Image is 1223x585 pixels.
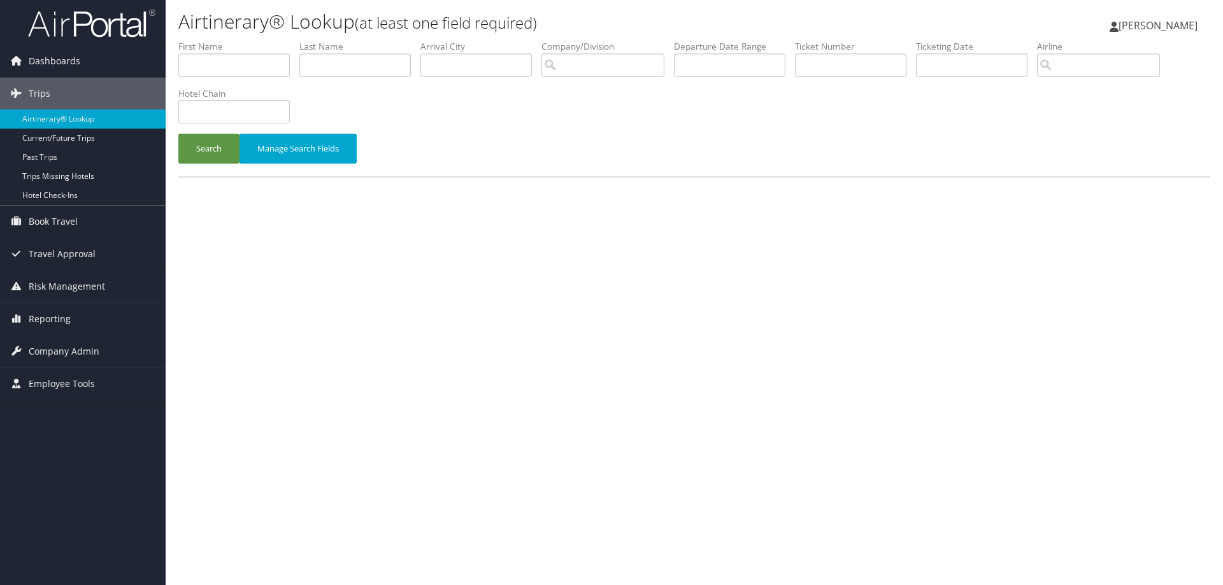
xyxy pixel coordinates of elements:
[541,40,674,53] label: Company/Division
[29,45,80,77] span: Dashboards
[29,271,105,302] span: Risk Management
[1037,40,1169,53] label: Airline
[178,87,299,100] label: Hotel Chain
[178,40,299,53] label: First Name
[178,8,866,35] h1: Airtinerary® Lookup
[420,40,541,53] label: Arrival City
[29,368,95,400] span: Employee Tools
[240,134,357,164] button: Manage Search Fields
[1119,18,1198,32] span: [PERSON_NAME]
[29,78,50,109] span: Trips
[28,8,155,38] img: airportal-logo.png
[299,40,420,53] label: Last Name
[29,335,99,367] span: Company Admin
[29,238,96,270] span: Travel Approval
[355,12,537,33] small: (at least one field required)
[674,40,795,53] label: Departure Date Range
[795,40,916,53] label: Ticket Number
[29,206,78,237] span: Book Travel
[1110,6,1210,45] a: [PERSON_NAME]
[916,40,1037,53] label: Ticketing Date
[29,303,71,335] span: Reporting
[178,134,240,164] button: Search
